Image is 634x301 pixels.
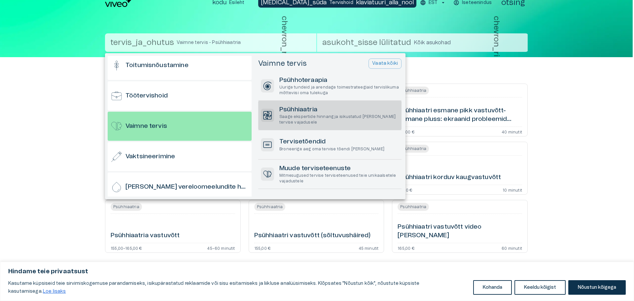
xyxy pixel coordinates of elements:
font: Kohanda [483,285,502,290]
button: Vaata kõiki [369,58,402,69]
font: Toitumisnõustamine [125,62,189,68]
font: Vaata kõiki [372,61,398,66]
a: Loe lisaks [43,289,66,294]
font: Vaktsineerimine [125,153,175,160]
button: Nõustun kõigega [568,280,626,295]
font: [PERSON_NAME] vereloomeelundite haigused [125,184,265,190]
font: Saage ekspertide hinnang ja isikustatud [PERSON_NAME] tervise vajadusele [279,115,396,124]
font: Psühhoteraapia [279,77,327,83]
button: Kohanda [473,280,512,295]
font: Uurige tundeid ja arendage toimestrateegiaid tervislikuma mõtteviisi oma tulekuga [279,85,399,95]
font: Mitmesugused tervise terviseteenused teie unikaalsetele vajadustele [279,173,396,183]
font: Vaimne tervis [125,123,167,129]
button: Keeldu kõigist [514,280,566,295]
font: Vaimne tervis [258,60,307,67]
font: Keeldu kõigist [524,285,556,290]
font: Nõustun kõigega [578,285,616,290]
font: Töötervishoid [125,93,168,99]
font: Abi [36,5,44,11]
font: Hindame teie privaatsust [8,269,88,275]
font: Tervisetõendid [279,138,326,145]
font: Broneerige aeg oma tervise tõendi [PERSON_NAME] [279,147,384,151]
a: Loe lisaks [67,289,68,294]
font: Muude terviseteenuste [279,165,351,171]
font: Loe lisaks [43,289,66,294]
font: Psühhiaatria [279,106,317,113]
font: Kasutame küpsiseid teie sirvimiskogemuse parandamiseks, isikupärastatud reklaamide või sisu esita... [8,281,419,294]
